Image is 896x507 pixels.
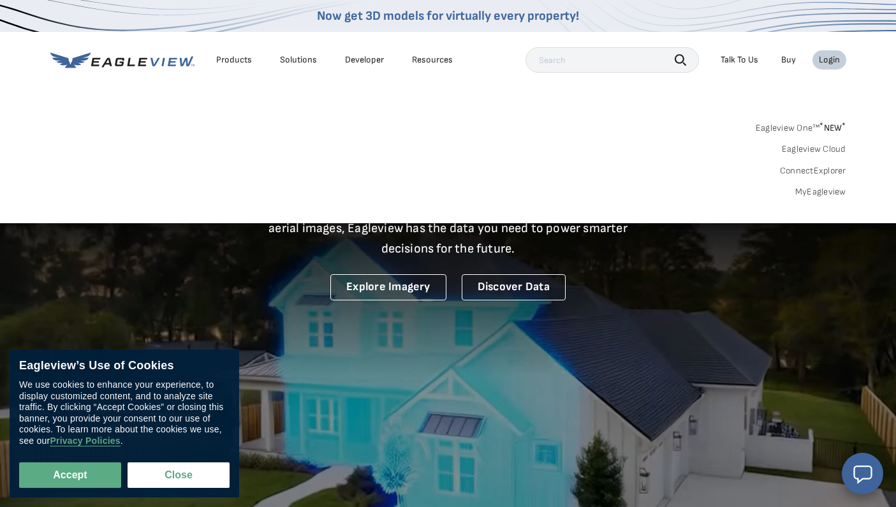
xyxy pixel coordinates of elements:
div: We use cookies to enhance your experience, to display customized content, and to analyze site tra... [19,379,230,446]
a: Privacy Policies [50,436,120,446]
a: Eagleview One™*NEW* [756,119,846,133]
p: A new era starts here. Built on more than 3.5 billion high-resolution aerial images, Eagleview ha... [253,198,643,259]
a: Explore Imagery [330,274,446,300]
a: Discover Data [462,274,566,300]
a: ConnectExplorer [780,165,846,177]
input: Search [525,47,699,73]
a: Buy [781,54,796,66]
button: Open chat window [842,453,883,494]
div: Solutions [280,54,317,66]
button: Close [128,462,230,488]
a: Developer [345,54,384,66]
a: Now get 3D models for virtually every property! [317,8,579,24]
div: Resources [412,54,453,66]
span: NEW [819,122,846,133]
div: Products [216,54,252,66]
div: Eagleview’s Use of Cookies [19,359,230,373]
div: Login [819,54,840,66]
a: MyEagleview [795,186,846,198]
div: Talk To Us [721,54,758,66]
button: Accept [19,462,121,488]
a: Eagleview Cloud [782,143,846,155]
